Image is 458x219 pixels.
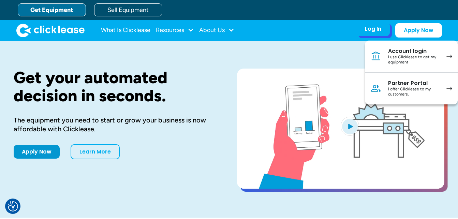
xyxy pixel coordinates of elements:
h1: Get your automated decision in seconds. [14,69,215,105]
div: I offer Clicklease to my customers. [388,87,440,97]
div: Account login [388,48,440,55]
img: Clicklease logo [16,24,85,37]
img: Person icon [370,83,381,94]
img: Revisit consent button [8,201,18,211]
a: open lightbox [237,69,444,189]
div: Resources [156,24,194,37]
div: About Us [199,24,234,37]
a: home [16,24,85,37]
div: The equipment you need to start or grow your business is now affordable with Clicklease. [14,116,215,133]
a: Partner PortalI offer Clicklease to my customers. [365,73,458,104]
a: What Is Clicklease [101,24,150,37]
img: arrow [446,87,452,90]
a: Account loginI use Clicklease to get my equipment [365,41,458,73]
div: I use Clicklease to get my equipment [388,55,440,65]
img: Blue play button logo on a light blue circular background [341,117,359,136]
div: Log In [365,26,381,32]
div: Partner Portal [388,80,440,87]
a: Sell Equipment [94,3,162,16]
nav: Log In [365,41,458,104]
a: Learn More [71,144,120,159]
a: Apply Now [395,23,442,38]
a: Get Equipment [18,3,86,16]
img: Bank icon [370,51,381,62]
a: Apply Now [14,145,60,159]
img: arrow [446,55,452,58]
button: Consent Preferences [8,201,18,211]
